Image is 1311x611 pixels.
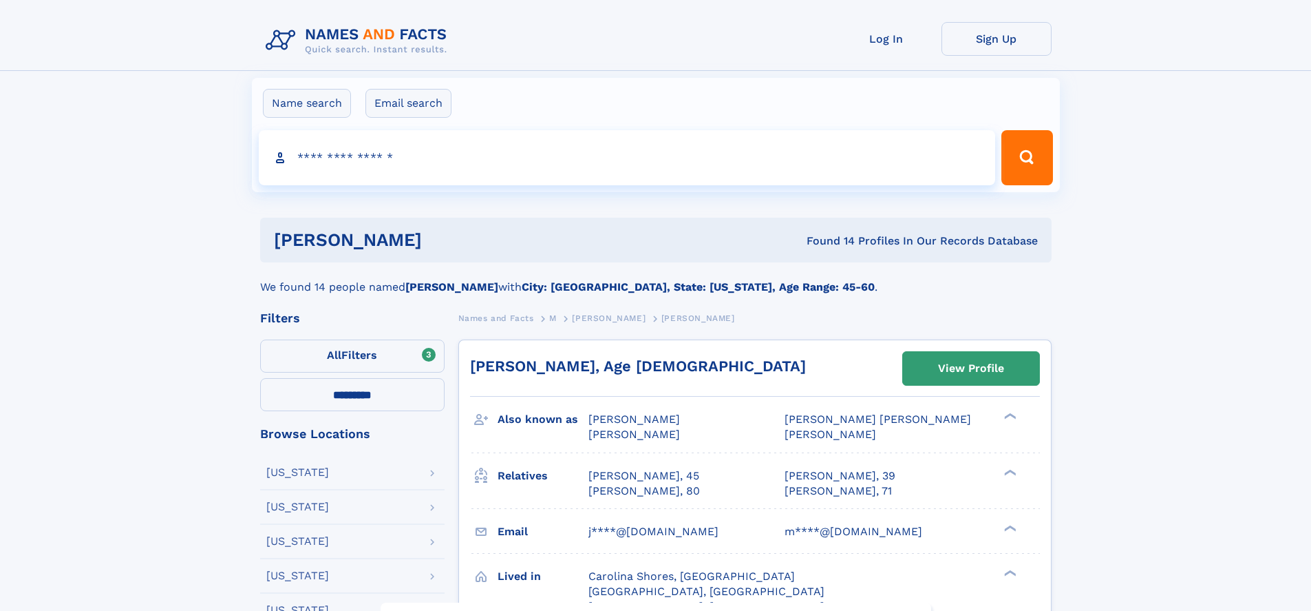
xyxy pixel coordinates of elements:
[588,570,795,583] span: Carolina Shores, [GEOGRAPHIC_DATA]
[588,484,700,499] a: [PERSON_NAME], 80
[522,280,875,293] b: City: [GEOGRAPHIC_DATA], State: [US_STATE], Age Range: 45-60
[263,89,351,118] label: Name search
[498,520,588,543] h3: Email
[1001,568,1017,577] div: ❯
[498,565,588,588] h3: Lived in
[260,312,445,324] div: Filters
[266,536,329,547] div: [US_STATE]
[470,358,806,375] a: [PERSON_NAME], Age [DEMOGRAPHIC_DATA]
[785,413,971,426] span: [PERSON_NAME] [PERSON_NAME]
[831,22,941,56] a: Log In
[661,313,735,323] span: [PERSON_NAME]
[266,570,329,581] div: [US_STATE]
[588,585,824,598] span: [GEOGRAPHIC_DATA], [GEOGRAPHIC_DATA]
[1001,524,1017,532] div: ❯
[1001,468,1017,477] div: ❯
[903,352,1039,385] a: View Profile
[266,467,329,478] div: [US_STATE]
[327,349,341,362] span: All
[941,22,1052,56] a: Sign Up
[266,501,329,512] div: [US_STATE]
[549,309,557,327] a: M
[1001,130,1052,185] button: Search Button
[588,468,699,484] a: [PERSON_NAME], 45
[785,484,892,499] a: [PERSON_NAME], 71
[1001,412,1017,421] div: ❯
[785,468,895,484] a: [PERSON_NAME], 39
[785,428,876,441] span: [PERSON_NAME]
[938,353,1004,384] div: View Profile
[549,313,557,323] span: M
[572,309,646,327] a: [PERSON_NAME]
[498,408,588,431] h3: Also known as
[260,22,458,59] img: Logo Names and Facts
[260,340,445,373] label: Filters
[588,413,680,426] span: [PERSON_NAME]
[498,464,588,488] h3: Relatives
[572,313,646,323] span: [PERSON_NAME]
[405,280,498,293] b: [PERSON_NAME]
[260,428,445,440] div: Browse Locations
[274,231,615,249] h1: [PERSON_NAME]
[458,309,534,327] a: Names and Facts
[260,262,1052,296] div: We found 14 people named with .
[614,234,1038,249] div: Found 14 Profiles In Our Records Database
[588,428,680,441] span: [PERSON_NAME]
[365,89,451,118] label: Email search
[259,130,996,185] input: search input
